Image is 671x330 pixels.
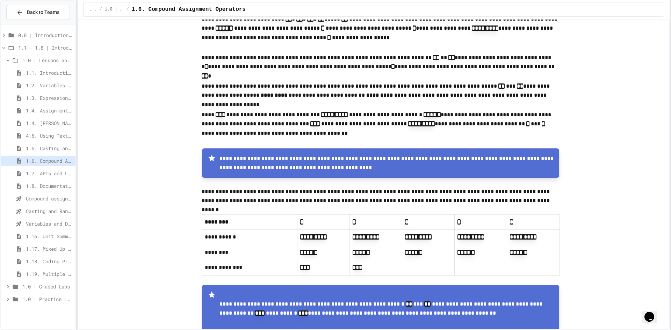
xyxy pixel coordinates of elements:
span: 1.6. Compound Assignment Operators [132,5,246,14]
span: 1.16. Unit Summary 1a (1.1-1.6) [26,233,73,240]
span: / [100,7,102,12]
span: 1.8. Documentation with Comments and Preconditions [26,182,73,190]
span: 1.4. [PERSON_NAME] and User Input [26,119,73,127]
span: ... [89,7,97,12]
iframe: chat widget [642,302,664,323]
span: 4.6. Using Text Files [26,132,73,139]
span: Variables and Data Types - Quiz [26,220,73,227]
button: Back to Teams [6,5,70,20]
span: 1.0 | Practice Labs [22,295,73,303]
span: 1.1. Introduction to Algorithms, Programming, and Compilers [26,69,73,76]
span: 1.18. Coding Practice 1a (1.1-1.6) [26,258,73,265]
span: 1.17. Mixed Up Code Practice 1.1-1.6 [26,245,73,252]
span: 1.2. Variables and Data Types [26,82,73,89]
span: / [126,7,129,12]
span: 1.19. Multiple Choice Exercises for Unit 1a (1.1-1.6) [26,270,73,278]
span: Casting and Ranges of variables - Quiz [26,207,73,215]
span: 1.0 | Lessons and Notes [22,57,73,64]
span: 1.7. APIs and Libraries [26,170,73,177]
span: Back to Teams [27,9,59,16]
span: 1.0 | Lessons and Notes [105,7,124,12]
span: Compound assignment operators - Quiz [26,195,73,202]
span: 1.6. Compound Assignment Operators [26,157,73,164]
span: 1.4. Assignment and Input [26,107,73,114]
span: 1.5. Casting and Ranges of Values [26,145,73,152]
span: 0.0 | Introduction to APCSA [18,31,73,39]
span: 1.3. Expressions and Output [New] [26,94,73,102]
span: 1.0 | Graded Labs [22,283,73,290]
span: 1.1 - 1.8 | Introduction to Java [18,44,73,51]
